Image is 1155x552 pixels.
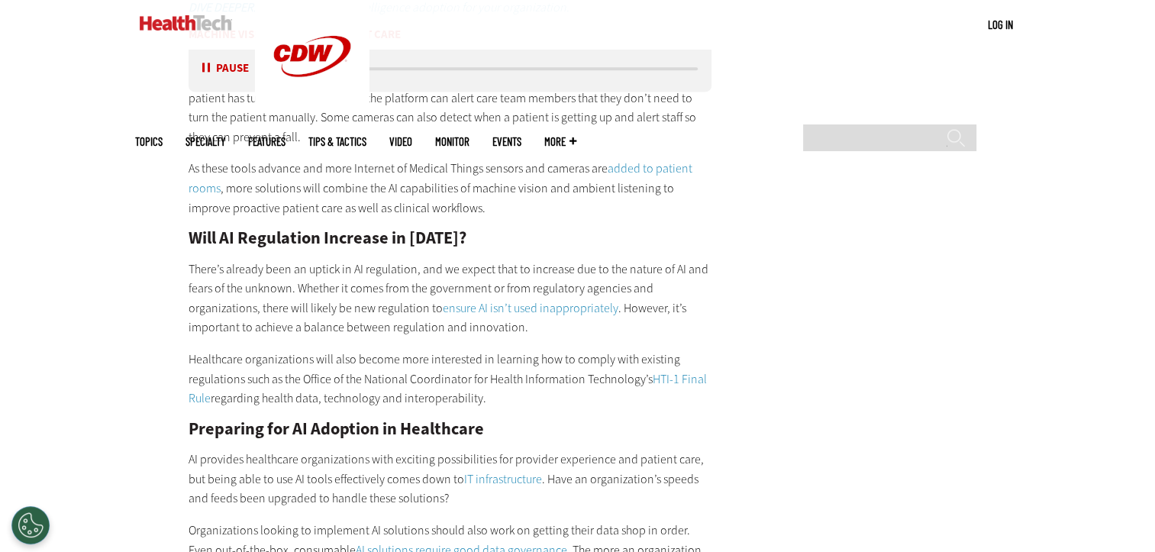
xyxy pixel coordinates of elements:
p: As these tools advance and more Internet of Medical Things sensors and cameras are , more solutio... [189,159,712,218]
a: Tips & Tactics [308,136,366,147]
a: Log in [988,18,1013,31]
a: ensure AI isn’t used inappropriately [443,300,618,316]
span: More [544,136,576,147]
span: Topics [135,136,163,147]
img: Home [140,15,232,31]
button: Open Preferences [11,506,50,544]
h2: Will AI Regulation Increase in [DATE]? [189,230,712,247]
p: AI provides healthcare organizations with exciting possibilities for provider experience and pati... [189,450,712,508]
div: Cookies Settings [11,506,50,544]
h2: Preparing for AI Adoption in Healthcare [189,421,712,437]
a: Events [492,136,521,147]
a: MonITor [435,136,469,147]
a: Features [248,136,286,147]
div: User menu [988,17,1013,33]
span: Specialty [186,136,225,147]
p: There’s already been an uptick in AI regulation, and we expect that to increase due to the nature... [189,260,712,337]
p: Healthcare organizations will also become more interested in learning how to comply with existing... [189,350,712,408]
a: Video [389,136,412,147]
a: IT infrastructure [464,471,542,487]
a: CDW [255,101,369,117]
